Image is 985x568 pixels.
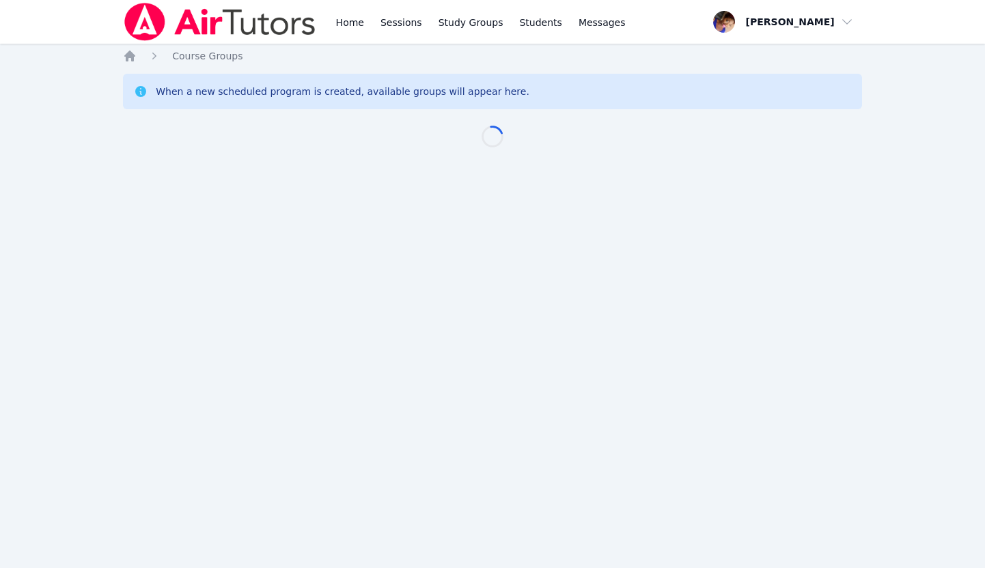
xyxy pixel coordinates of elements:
img: Air Tutors [123,3,316,41]
nav: Breadcrumb [123,49,862,63]
a: Course Groups [172,49,242,63]
span: Course Groups [172,51,242,61]
span: Messages [579,16,626,29]
div: When a new scheduled program is created, available groups will appear here. [156,85,529,98]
